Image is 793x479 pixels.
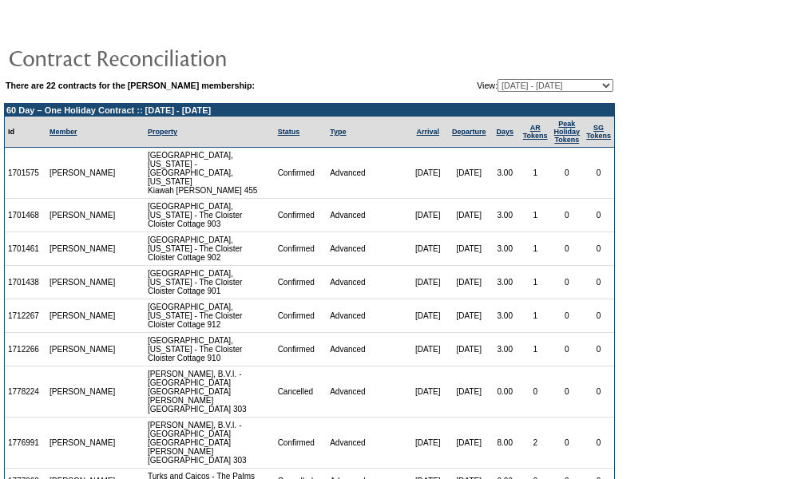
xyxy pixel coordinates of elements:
td: [DATE] [448,199,490,232]
td: 0 [583,333,614,366]
td: 0 [551,333,584,366]
td: [PERSON_NAME] [46,366,119,418]
td: Confirmed [275,199,327,232]
td: [DATE] [448,366,490,418]
td: 0.00 [490,366,520,418]
td: 1701438 [5,266,46,299]
td: Advanced [327,232,407,266]
td: [DATE] [407,266,447,299]
td: [DATE] [407,366,447,418]
td: [DATE] [407,148,447,199]
td: 1701468 [5,199,46,232]
td: 0 [520,366,551,418]
a: Peak HolidayTokens [554,120,581,144]
td: Advanced [327,148,407,199]
td: [DATE] [407,333,447,366]
td: Confirmed [275,148,327,199]
td: 0 [551,418,584,469]
td: [GEOGRAPHIC_DATA], [US_STATE] - The Cloister Cloister Cottage 912 [145,299,275,333]
img: pgTtlContractReconciliation.gif [8,42,327,73]
td: 0 [551,199,584,232]
td: 3.00 [490,333,520,366]
td: 2 [520,418,551,469]
td: [PERSON_NAME] [46,199,119,232]
td: Confirmed [275,299,327,333]
a: SGTokens [586,124,611,140]
td: 60 Day – One Holiday Contract :: [DATE] - [DATE] [5,104,614,117]
td: 1778224 [5,366,46,418]
td: 0 [583,418,614,469]
td: 0 [583,199,614,232]
td: 0 [583,232,614,266]
a: Member [50,128,77,136]
td: 1701461 [5,232,46,266]
td: [DATE] [448,299,490,333]
td: [PERSON_NAME], B.V.I. - [GEOGRAPHIC_DATA] [GEOGRAPHIC_DATA][PERSON_NAME] [GEOGRAPHIC_DATA] 303 [145,366,275,418]
td: 0 [583,148,614,199]
a: Type [330,128,346,136]
td: [DATE] [448,232,490,266]
td: 0 [551,366,584,418]
td: [DATE] [407,199,447,232]
td: 1 [520,299,551,333]
td: [PERSON_NAME] [46,333,119,366]
td: [DATE] [407,418,447,469]
td: Confirmed [275,418,327,469]
td: [PERSON_NAME] [46,418,119,469]
a: Departure [452,128,486,136]
td: [PERSON_NAME] [46,148,119,199]
td: 1 [520,333,551,366]
td: Advanced [327,266,407,299]
td: 1 [520,148,551,199]
td: 3.00 [490,232,520,266]
td: 0 [551,266,584,299]
td: [GEOGRAPHIC_DATA], [US_STATE] - The Cloister Cloister Cottage 902 [145,232,275,266]
td: View: [398,79,613,92]
td: [DATE] [407,299,447,333]
td: Confirmed [275,266,327,299]
td: 1712266 [5,333,46,366]
td: Confirmed [275,232,327,266]
td: Advanced [327,299,407,333]
a: Property [148,128,177,136]
a: Status [278,128,300,136]
td: Cancelled [275,366,327,418]
td: [PERSON_NAME], B.V.I. - [GEOGRAPHIC_DATA] [GEOGRAPHIC_DATA][PERSON_NAME] [GEOGRAPHIC_DATA] 303 [145,418,275,469]
td: [GEOGRAPHIC_DATA], [US_STATE] - The Cloister Cloister Cottage 903 [145,199,275,232]
td: Confirmed [275,333,327,366]
td: 0 [583,366,614,418]
td: 8.00 [490,418,520,469]
b: There are 22 contracts for the [PERSON_NAME] membership: [6,81,255,90]
td: [DATE] [448,266,490,299]
td: [GEOGRAPHIC_DATA], [US_STATE] - [GEOGRAPHIC_DATA], [US_STATE] Kiawah [PERSON_NAME] 455 [145,148,275,199]
td: 1712267 [5,299,46,333]
td: [PERSON_NAME] [46,299,119,333]
td: 0 [551,299,584,333]
a: Arrival [416,128,439,136]
td: [DATE] [448,333,490,366]
td: 1 [520,199,551,232]
td: 1701575 [5,148,46,199]
td: 3.00 [490,199,520,232]
td: [GEOGRAPHIC_DATA], [US_STATE] - The Cloister Cloister Cottage 901 [145,266,275,299]
td: 1 [520,266,551,299]
a: ARTokens [523,124,548,140]
td: [GEOGRAPHIC_DATA], [US_STATE] - The Cloister Cloister Cottage 910 [145,333,275,366]
td: 0 [551,232,584,266]
td: Advanced [327,418,407,469]
td: [PERSON_NAME] [46,232,119,266]
td: Advanced [327,366,407,418]
td: [DATE] [407,232,447,266]
td: 0 [583,299,614,333]
td: Advanced [327,333,407,366]
td: [PERSON_NAME] [46,266,119,299]
a: Days [496,128,513,136]
td: Advanced [327,199,407,232]
td: 0 [551,148,584,199]
td: 3.00 [490,299,520,333]
td: 1776991 [5,418,46,469]
td: 3.00 [490,266,520,299]
td: 3.00 [490,148,520,199]
td: Id [5,117,46,148]
td: 0 [583,266,614,299]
